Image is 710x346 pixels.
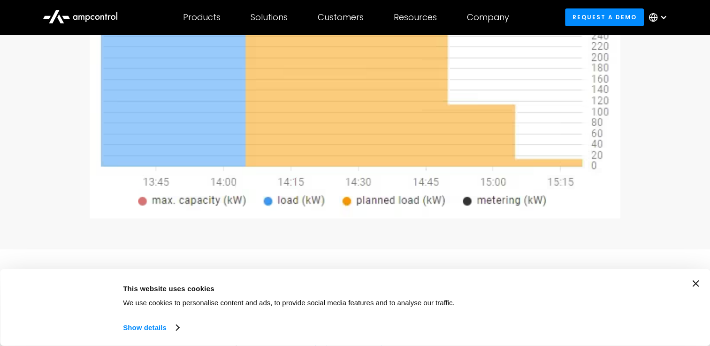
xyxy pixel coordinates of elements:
[467,12,509,23] div: Company
[123,321,178,335] a: Show details
[565,8,644,26] a: Request a demo
[183,12,221,23] div: Products
[123,299,455,307] span: We use cookies to personalise content and ads, to provide social media features and to analyse ou...
[123,283,519,294] div: This website uses cookies
[318,12,364,23] div: Customers
[394,12,437,23] div: Resources
[541,280,675,308] button: Okay
[692,280,699,287] button: Close banner
[251,12,288,23] div: Solutions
